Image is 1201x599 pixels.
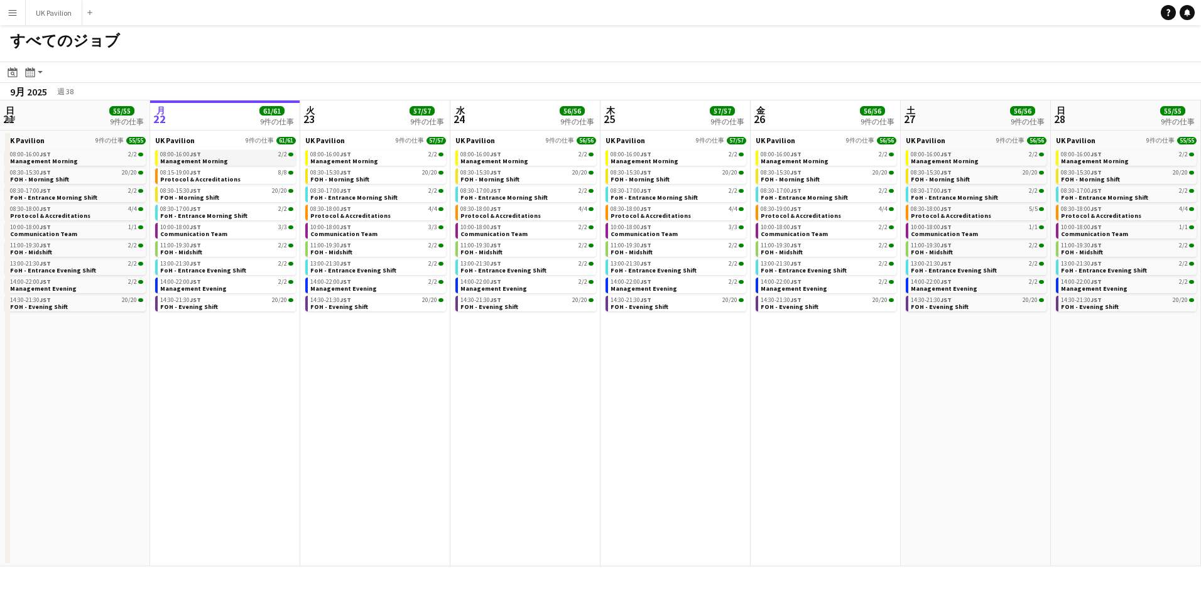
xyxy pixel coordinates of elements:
[761,150,894,165] a: 08:00-16:00JST2/2Management Morning
[879,151,888,158] span: 2/2
[546,137,574,144] span: 9件の仕事
[940,150,952,158] span: JST
[490,186,501,195] span: JST
[126,137,146,144] span: 55/55
[278,224,287,230] span: 3/3
[460,224,501,230] span: 10:00-18:00
[310,157,378,165] span: Management Morning
[40,259,51,267] span: JST
[160,168,293,183] a: 08:15-19:00JST8/8Protocol & Accreditations
[879,242,888,249] span: 2/2
[611,168,744,183] a: 08:30-15:30JST20/20FOH - Morning Shift
[310,193,398,202] span: FoH - Entrance Morning Shift
[10,224,51,230] span: 10:00-18:00
[761,224,802,230] span: 10:00-18:00
[1023,170,1038,176] span: 20/20
[460,175,519,183] span: FOH - Morning Shift
[911,248,953,256] span: FOH - Midshift
[911,223,1044,237] a: 10:00-18:00JST1/1Communication Team
[460,168,594,183] a: 08:30-15:30JST20/20FOH - Morning Shift
[10,193,97,202] span: FoH - Entrance Morning Shift
[572,170,587,176] span: 20/20
[190,241,201,249] span: JST
[40,168,51,176] span: JST
[640,259,651,267] span: JST
[160,259,293,274] a: 13:00-21:30JST2/2FoH - Entrance Evening Shift
[611,175,670,183] span: FOH - Morning Shift
[722,170,737,176] span: 20/20
[160,186,293,201] a: 08:30-15:30JST20/20FOH - Morning Shift
[1029,151,1038,158] span: 2/2
[761,168,894,183] a: 08:30-15:30JST20/20FOH - Morning Shift
[756,136,896,145] a: UK Pavilion9件の仕事56/56
[1090,205,1102,213] span: JST
[305,136,446,145] a: UK Pavilion9件の仕事57/57
[310,186,443,201] a: 08:30-17:00JST2/2FoH - Entrance Morning Shift
[906,136,1046,314] div: UK Pavilion9件の仕事56/5608:00-16:00JST2/2Management Morning08:30-15:30JST20/20FOH - Morning Shift08:...
[460,248,503,256] span: FOH - Midshift
[606,136,746,145] a: UK Pavilion9件の仕事57/57
[160,230,227,238] span: Communication Team
[1061,223,1194,237] a: 10:00-18:00JST1/1Communication Team
[790,223,802,231] span: JST
[911,242,952,249] span: 11:00-19:30
[611,212,691,220] span: Protocol & Accreditations
[911,206,952,212] span: 08:30-18:00
[911,150,1044,165] a: 08:00-16:00JST2/2Management Morning
[10,261,51,267] span: 13:00-21:30
[310,223,443,237] a: 10:00-18:00JST3/3Communication Team
[879,188,888,194] span: 2/2
[128,261,137,267] span: 2/2
[190,205,201,213] span: JST
[310,205,443,219] a: 08:30-18:00JST4/4Protocol & Accreditations
[490,223,501,231] span: JST
[640,186,651,195] span: JST
[729,206,737,212] span: 4/4
[1179,151,1188,158] span: 2/2
[611,157,678,165] span: Management Morning
[1027,137,1046,144] span: 56/56
[40,150,51,158] span: JST
[10,242,51,249] span: 11:00-19:30
[756,136,795,145] span: UK Pavilion
[1061,230,1128,238] span: Communication Team
[1061,206,1102,212] span: 08:30-18:00
[460,212,541,220] span: Protocol & Accreditations
[761,223,894,237] a: 10:00-18:00JST2/2Communication Team
[155,136,296,145] a: UK Pavilion9件の仕事61/61
[1061,212,1141,220] span: Protocol & Accreditations
[10,205,143,219] a: 08:30-18:00JST4/4Protocol & Accreditations
[190,150,201,158] span: JST
[1061,224,1102,230] span: 10:00-18:00
[611,248,653,256] span: FOH - Midshift
[790,168,802,176] span: JST
[1061,170,1102,176] span: 08:30-15:30
[122,170,137,176] span: 20/20
[729,242,737,249] span: 2/2
[640,205,651,213] span: JST
[10,150,143,165] a: 08:00-16:00JST2/2Management Morning
[940,241,952,249] span: JST
[761,212,841,220] span: Protocol & Accreditations
[190,259,201,267] span: JST
[1090,168,1102,176] span: JST
[310,151,351,158] span: 08:00-16:00
[160,224,201,230] span: 10:00-18:00
[611,223,744,237] a: 10:00-18:00JST3/3Communication Team
[1056,136,1197,314] div: UK Pavilion9件の仕事55/5508:00-16:00JST2/2Management Morning08:30-15:30JST20/20FOH - Morning Shift08:...
[246,137,274,144] span: 9件の仕事
[310,230,378,238] span: Communication Team
[340,241,351,249] span: JST
[611,224,651,230] span: 10:00-18:00
[160,223,293,237] a: 10:00-18:00JST3/3Communication Team
[160,170,201,176] span: 08:15-19:00
[160,150,293,165] a: 08:00-16:00JST2/2Management Morning
[611,241,744,256] a: 11:00-19:30JST2/2FOH - Midshift
[606,136,645,145] span: UK Pavilion
[26,1,82,25] button: UK Pavilion
[128,242,137,249] span: 2/2
[1090,223,1102,231] span: JST
[579,151,587,158] span: 2/2
[428,242,437,249] span: 2/2
[128,206,137,212] span: 4/4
